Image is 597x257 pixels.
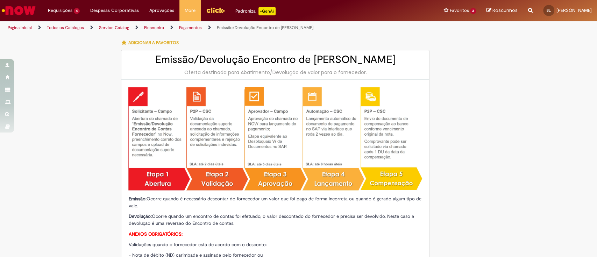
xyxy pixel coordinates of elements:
span: Despesas Corporativas [90,7,139,14]
div: Oferta destinada para Abatimento/Devolução de valor para o fornecedor. [128,69,422,76]
span: BL [547,8,551,13]
a: Todos os Catálogos [47,25,84,30]
span: Adicionar a Favoritos [128,40,178,45]
a: Rascunhos [486,7,518,14]
span: Ocorre quando é necessário descontar do fornecedor um valor que foi pago de forma incorreta ou qu... [128,196,421,209]
img: ServiceNow [1,3,37,17]
button: Adicionar a Favoritos [121,35,182,50]
a: Financeiro [144,25,164,30]
a: Página inicial [8,25,32,30]
span: Aprovações [149,7,174,14]
strong: Emissão: [128,196,146,202]
span: More [185,7,196,14]
span: Favoritos [449,7,469,14]
span: 3 [470,8,476,14]
a: Service Catalog [99,25,129,30]
p: +GenAi [258,7,276,15]
span: [PERSON_NAME] [556,7,592,13]
strong: ANEXOS OBRIGATÓRIOS: [128,231,182,237]
span: Requisições [48,7,72,14]
strong: Devolução: [128,213,151,219]
div: Padroniza [235,7,276,15]
h2: Emissão/Devolução Encontro de [PERSON_NAME] [128,54,422,65]
span: Ocorre quando um encontro de contas foi efetuado, o valor descontado do fornecedor e precisa ser ... [128,213,414,226]
img: click_logo_yellow_360x200.png [206,5,225,15]
span: 4 [74,8,80,14]
span: Validações quando o fornecedor está de acordo com o desconto: [128,242,266,248]
a: Pagamentos [179,25,202,30]
span: Rascunhos [492,7,518,14]
ul: Trilhas de página [5,21,393,34]
a: Emissão/Devolução Encontro de [PERSON_NAME] [217,25,313,30]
